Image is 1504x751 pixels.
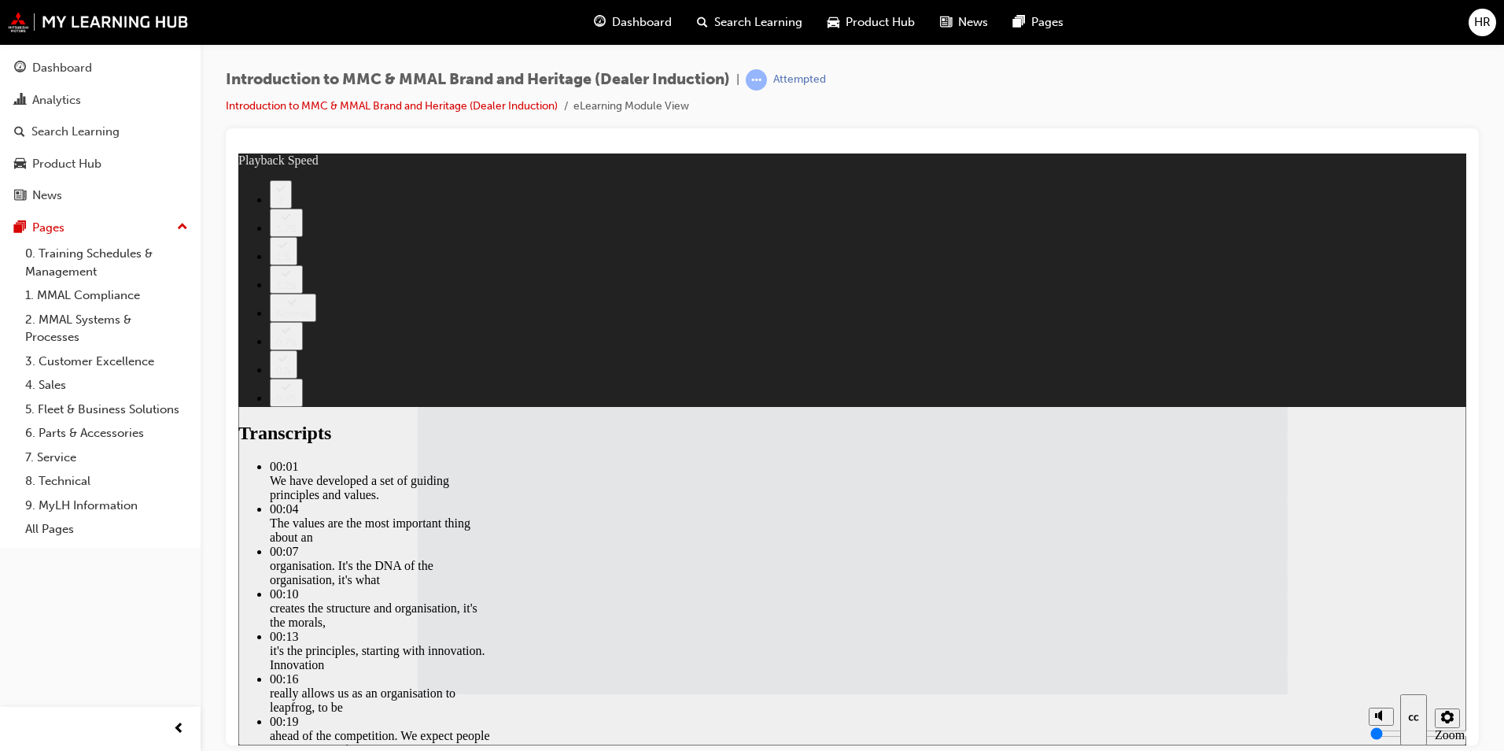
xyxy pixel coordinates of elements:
a: Search Learning [6,117,194,146]
a: All Pages [19,517,194,542]
span: Introduction to MMC & MMAL Brand and Heritage (Dealer Induction) [226,71,730,89]
div: 2 [38,41,47,53]
span: pages-icon [14,221,26,235]
a: Introduction to MMC & MMAL Brand and Heritage (Dealer Induction) [226,99,558,113]
span: Product Hub [846,13,915,31]
div: Search Learning [31,123,120,141]
div: News [32,187,62,205]
span: car-icon [14,157,26,172]
div: Pages [32,219,65,237]
a: 7. Service [19,446,194,470]
a: 2. MMAL Systems & Processes [19,308,194,350]
a: search-iconSearch Learning [684,6,815,39]
a: 0. Training Schedules & Management [19,242,194,283]
span: Search Learning [714,13,802,31]
span: car-icon [828,13,839,32]
a: 6. Parts & Accessories [19,421,194,446]
button: HR [1469,9,1496,36]
span: pages-icon [1013,13,1025,32]
span: chart-icon [14,94,26,108]
div: Dashboard [32,59,92,77]
span: search-icon [697,13,708,32]
a: 9. MyLH Information [19,494,194,518]
button: DashboardAnalyticsSearch LearningProduct HubNews [6,50,194,213]
span: news-icon [940,13,952,32]
div: Analytics [32,91,81,109]
div: Product Hub [32,155,101,173]
img: mmal [8,12,189,32]
a: 4. Sales [19,373,194,398]
button: Pages [6,213,194,242]
span: guage-icon [594,13,606,32]
a: 3. Customer Excellence [19,350,194,374]
span: guage-icon [14,61,26,76]
a: 5. Fleet & Business Solutions [19,398,194,422]
span: Pages [1031,13,1063,31]
span: News [958,13,988,31]
a: car-iconProduct Hub [815,6,927,39]
div: ahead of the competition. We expect people to come to work [31,575,252,604]
a: Product Hub [6,150,194,179]
div: really allows us as an organisation to leapfrog, to be [31,533,252,561]
span: up-icon [177,217,188,238]
a: 1. MMAL Compliance [19,283,194,308]
div: Attempted [773,72,826,87]
button: 2 [31,27,53,55]
a: pages-iconPages [1001,6,1076,39]
a: 8. Technical [19,469,194,494]
span: learningRecordVerb_ATTEMPT-icon [746,69,767,91]
a: News [6,181,194,210]
span: | [736,71,739,89]
div: 00:19 [31,561,252,575]
span: search-icon [14,125,25,139]
li: eLearning Module View [573,98,689,116]
span: HR [1474,13,1491,31]
span: Dashboard [612,13,672,31]
a: Dashboard [6,54,194,83]
a: guage-iconDashboard [581,6,684,39]
span: news-icon [14,189,26,203]
a: Analytics [6,86,194,115]
a: news-iconNews [927,6,1001,39]
span: prev-icon [173,720,185,739]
